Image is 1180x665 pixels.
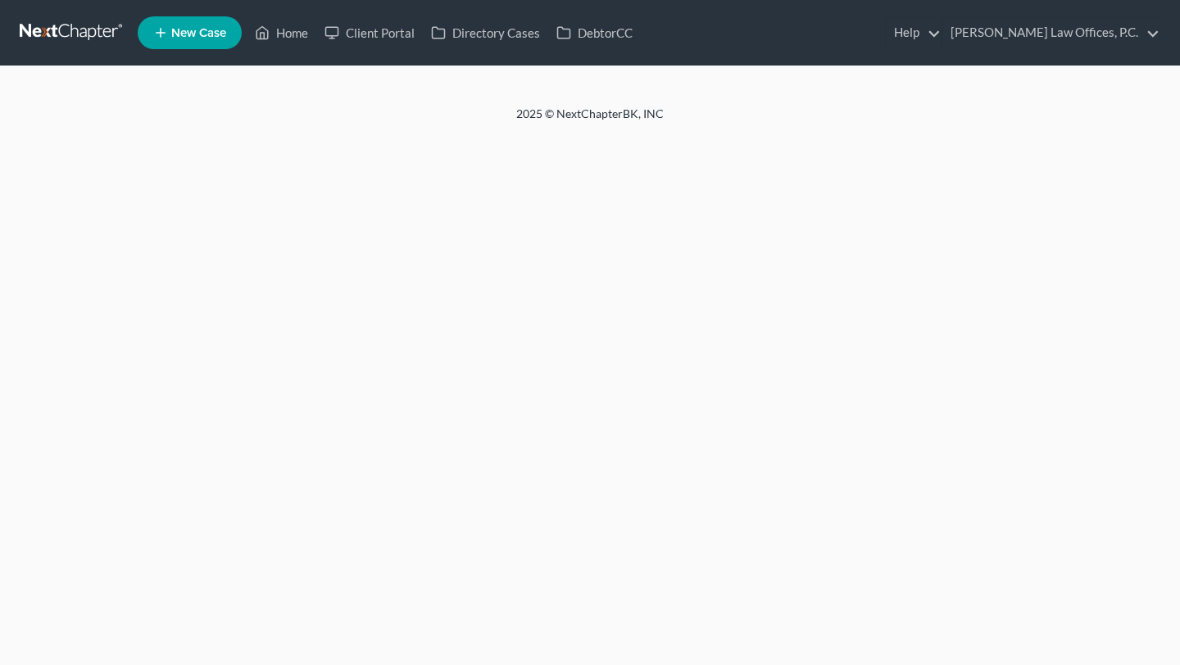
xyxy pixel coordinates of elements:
a: Directory Cases [423,18,548,47]
a: Help [886,18,941,47]
a: DebtorCC [548,18,641,47]
a: Client Portal [316,18,423,47]
div: 2025 © NextChapterBK, INC [123,106,1057,135]
new-legal-case-button: New Case [138,16,242,49]
a: Home [247,18,316,47]
a: [PERSON_NAME] Law Offices, P.C. [942,18,1160,47]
